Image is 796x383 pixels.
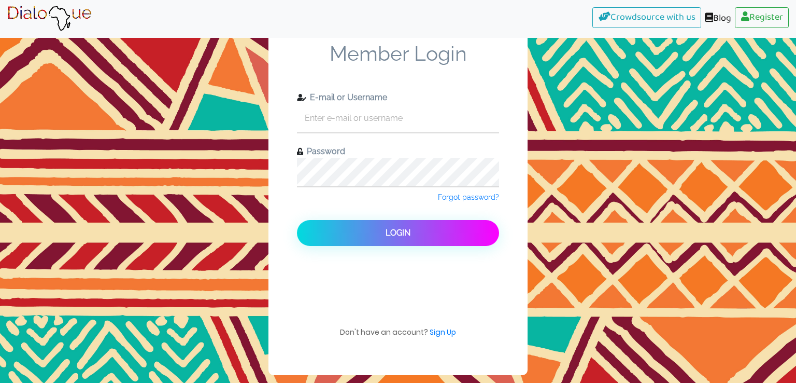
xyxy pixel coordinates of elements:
[7,6,92,32] img: Brand
[297,220,499,246] button: Login
[701,7,735,31] a: Blog
[340,326,456,348] span: Don't have an account?
[297,42,499,91] span: Member Login
[303,146,345,156] span: Password
[306,92,387,102] span: E-mail or Username
[735,7,789,28] a: Register
[297,104,499,132] input: Enter e-mail or username
[438,193,499,201] span: Forgot password?
[438,192,499,202] a: Forgot password?
[592,7,701,28] a: Crowdsource with us
[386,228,410,238] span: Login
[430,327,456,337] a: Sign Up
